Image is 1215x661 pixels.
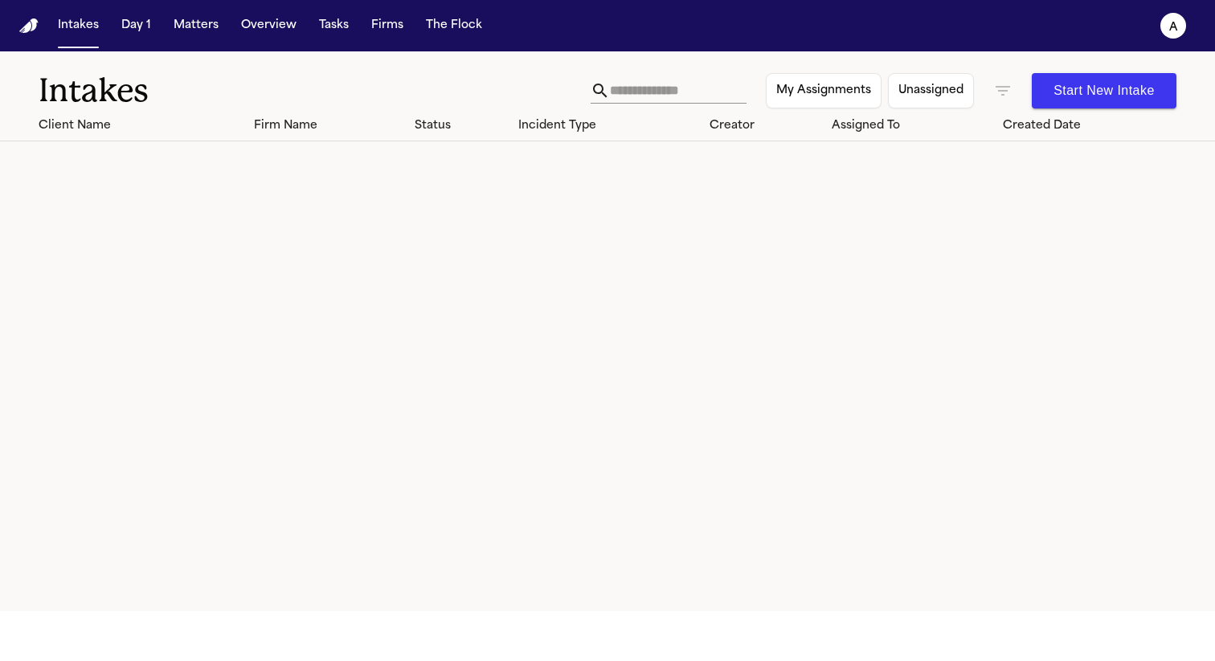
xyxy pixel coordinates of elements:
button: Start New Intake [1032,73,1176,108]
button: The Flock [419,11,489,40]
div: Incident Type [518,117,697,134]
a: Home [19,18,39,34]
button: Matters [167,11,225,40]
button: Day 1 [115,11,157,40]
div: Creator [710,117,819,134]
button: Unassigned [888,73,974,108]
button: My Assignments [766,73,882,108]
div: Created Date [1003,117,1181,134]
button: Tasks [313,11,355,40]
div: Client Name [39,117,241,134]
img: Finch Logo [19,18,39,34]
h1: Intakes [39,71,591,111]
div: Assigned To [832,117,990,134]
button: Firms [365,11,410,40]
button: Overview [235,11,303,40]
div: Firm Name [254,117,402,134]
button: Intakes [51,11,105,40]
div: Status [415,117,505,134]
